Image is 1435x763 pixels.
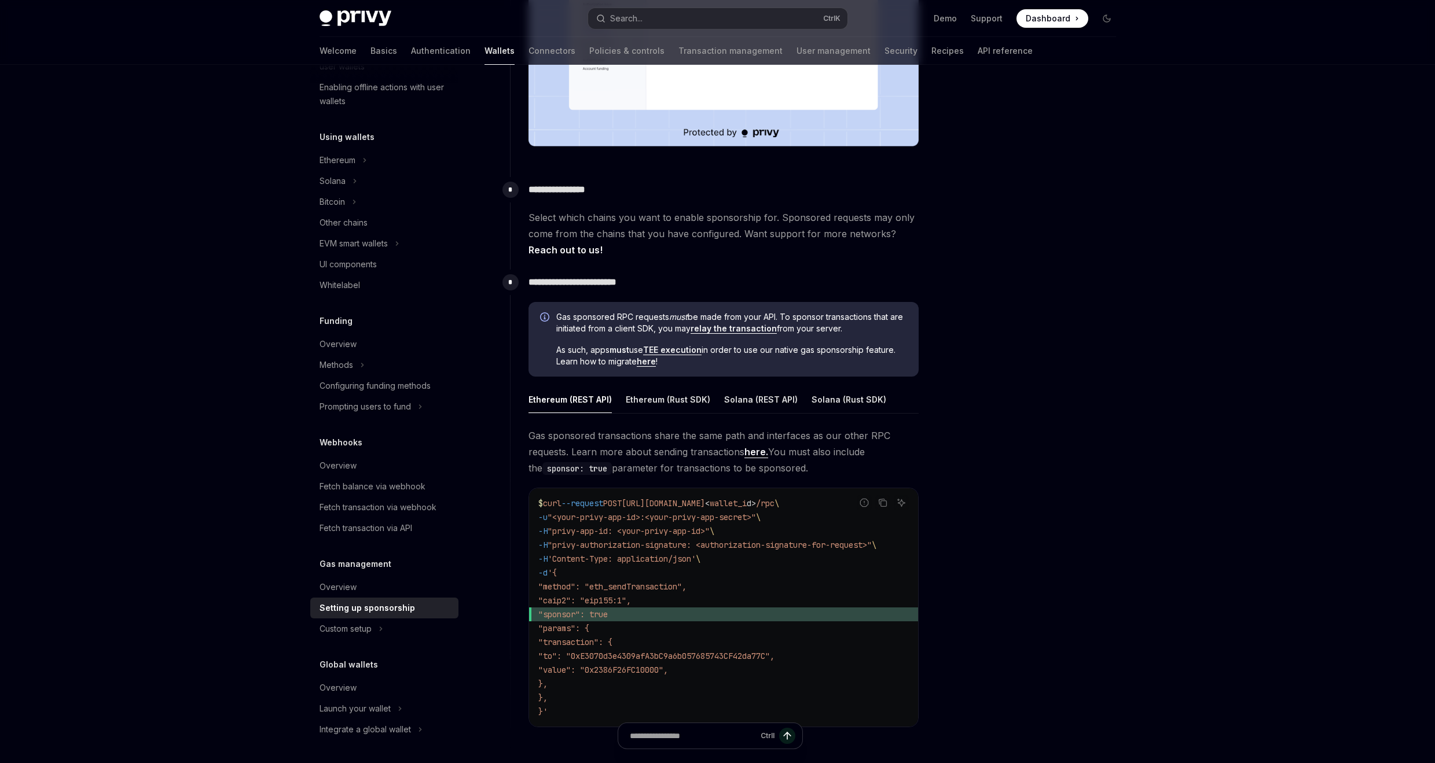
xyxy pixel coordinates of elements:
[538,623,589,633] span: "params": {
[705,498,710,508] span: <
[310,275,458,296] a: Whitelabel
[310,719,458,740] button: Toggle Integrate a global wallet section
[669,312,688,322] em: must
[744,446,768,458] a: here.
[320,337,357,351] div: Overview
[1026,13,1070,24] span: Dashboard
[622,498,705,508] span: [URL][DOMAIN_NAME]
[538,665,668,675] span: "value": "0x2386F26FC10000",
[310,355,458,375] button: Toggle Methods section
[610,345,629,355] strong: must
[320,500,436,514] div: Fetch transaction via webhook
[538,637,612,647] span: "transaction": {
[310,334,458,355] a: Overview
[320,436,362,449] h5: Webhooks
[538,679,548,689] span: },
[310,77,458,112] a: Enabling offline actions with user wallets
[529,386,612,413] div: Ethereum (REST API)
[310,598,458,618] a: Setting up sponsorship
[310,618,458,639] button: Toggle Custom setup section
[320,314,353,328] h5: Funding
[626,386,710,413] div: Ethereum (Rust SDK)
[310,577,458,598] a: Overview
[320,658,378,672] h5: Global wallets
[320,580,357,594] div: Overview
[310,233,458,254] button: Toggle EVM smart wallets section
[872,540,876,550] span: \
[538,512,548,522] span: -u
[370,37,397,65] a: Basics
[320,257,377,271] div: UI components
[538,526,548,536] span: -H
[320,237,388,250] div: EVM smart wallets
[610,12,643,25] div: Search...
[630,723,756,749] input: Ask a question...
[978,37,1033,65] a: API reference
[320,37,357,65] a: Welcome
[543,498,561,508] span: curl
[1098,9,1116,28] button: Toggle dark mode
[538,651,775,661] span: "to": "0xE3070d3e4309afA3bC9a6b057685743CF42da77C",
[747,498,751,508] span: d
[310,497,458,518] a: Fetch transaction via webhook
[320,681,357,695] div: Overview
[775,498,779,508] span: \
[320,216,368,230] div: Other chains
[885,37,917,65] a: Security
[485,37,515,65] a: Wallets
[310,191,458,212] button: Toggle Bitcoin section
[529,209,919,258] span: Select which chains you want to enable sponsorship for. Sponsored requests may only come from the...
[548,540,872,550] span: "privy-authorization-signature: <authorization-signature-for-request>"
[320,10,391,27] img: dark logo
[538,609,608,620] span: "sponsor": true
[875,495,890,510] button: Copy the contents from the code block
[310,677,458,698] a: Overview
[310,171,458,191] button: Toggle Solana section
[756,498,775,508] span: /rpc
[310,254,458,275] a: UI components
[320,622,372,636] div: Custom setup
[643,345,702,355] a: TEE execution
[310,518,458,539] a: Fetch transaction via API
[696,554,700,564] span: \
[320,278,360,292] div: Whitelabel
[542,462,612,475] code: sponsor: true
[857,495,872,510] button: Report incorrect code
[529,37,575,65] a: Connectors
[320,358,353,372] div: Methods
[589,37,665,65] a: Policies & controls
[538,567,548,578] span: -d
[751,498,756,508] span: >
[538,706,548,717] span: }'
[320,174,346,188] div: Solana
[320,601,415,615] div: Setting up sponsorship
[548,567,557,578] span: '{
[411,37,471,65] a: Authentication
[538,692,548,703] span: },
[934,13,957,24] a: Demo
[538,540,548,550] span: -H
[320,400,411,414] div: Prompting users to fund
[320,153,355,167] div: Ethereum
[756,512,761,522] span: \
[320,480,425,493] div: Fetch balance via webhook
[710,526,714,536] span: \
[320,130,375,144] h5: Using wallets
[637,356,656,367] a: here
[894,495,909,510] button: Ask AI
[310,396,458,417] button: Toggle Prompting users to fund section
[561,498,603,508] span: --request
[310,375,458,396] a: Configuring funding methods
[320,379,431,393] div: Configuring funding methods
[931,37,964,65] a: Recipes
[556,311,907,334] span: Gas sponsored RPC requests be made from your API. To sponsor transactions that are initiated from...
[320,459,357,473] div: Overview
[548,526,710,536] span: "privy-app-id: <your-privy-app-id>"
[691,323,777,334] a: relay the transaction
[320,80,452,108] div: Enabling offline actions with user wallets
[538,581,687,592] span: "method": "eth_sendTransaction",
[310,455,458,476] a: Overview
[823,14,841,23] span: Ctrl K
[556,344,907,367] span: As such, apps use in order to use our native gas sponsorship feature. Learn how to migrate !
[310,476,458,497] a: Fetch balance via webhook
